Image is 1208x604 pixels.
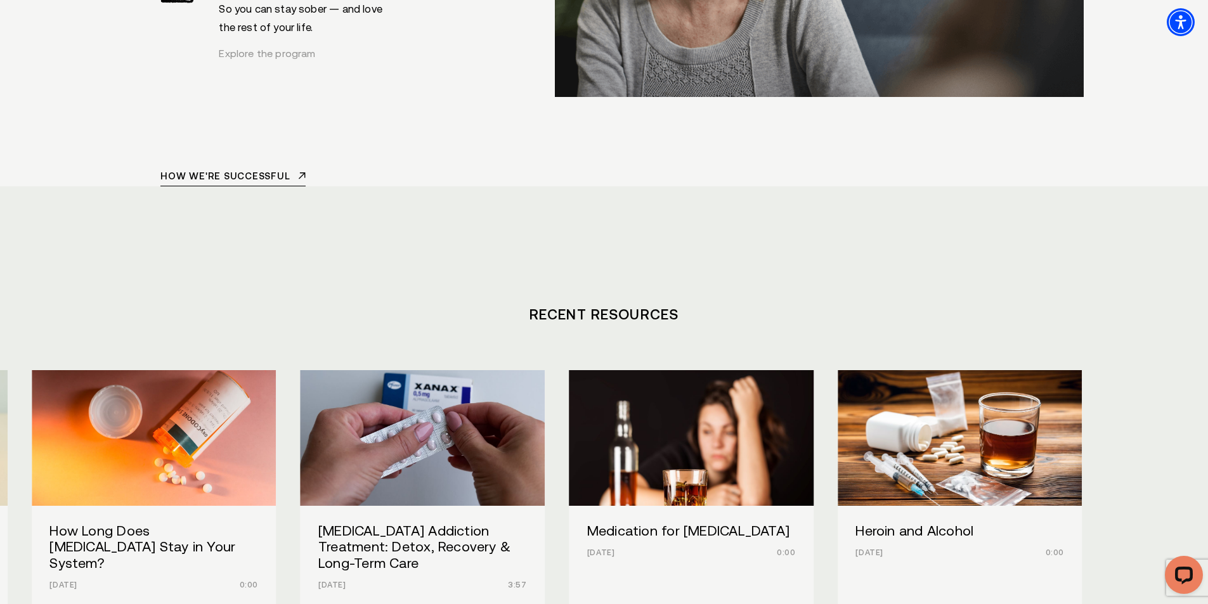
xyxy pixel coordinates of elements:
[1167,8,1195,36] div: Accessibility Menu
[219,48,315,59] a: Explore the program
[1155,551,1208,604] iframe: LiveChat chat widget
[508,581,526,589] span: 3:57
[1046,548,1064,557] span: 0:00
[777,548,795,557] span: 0:00
[318,523,527,572] h3: [MEDICAL_DATA] Addiction Treatment: Detox, Recovery & Long-Term Care
[301,370,545,506] img: Xanax Addiction Treatment: Detox, Recovery & Long-Term Care
[32,370,276,506] img: How Long Does Oxycodone Stay in Your System?
[49,581,234,589] p: [DATE]
[557,364,826,513] img: Medication for Alcoholism
[160,171,305,186] a: How we're successful
[855,548,1040,557] p: [DATE]
[318,581,503,589] p: [DATE]
[838,370,1082,506] img: Heroin and Alcohol
[529,306,679,323] a: Recent Resources
[49,523,258,572] h3: How Long Does [MEDICAL_DATA] Stay in Your System?
[219,1,387,37] p: So you can stay sober — and love the rest of your life.
[587,523,796,539] h3: Medication for [MEDICAL_DATA]
[855,523,1064,539] h3: Heroin and Alcohol
[240,581,258,589] span: 0:00
[587,548,772,557] p: [DATE]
